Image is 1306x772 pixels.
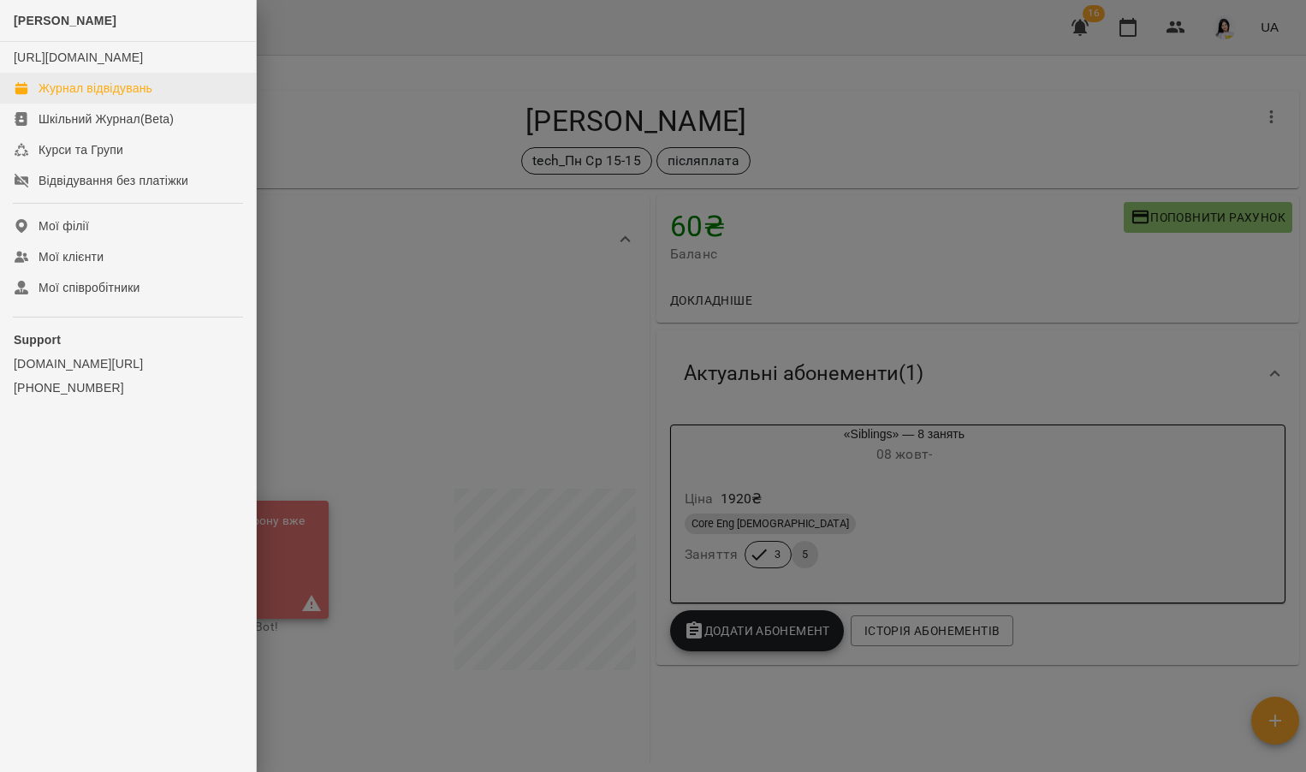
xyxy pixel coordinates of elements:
[39,80,152,97] div: Журнал відвідувань
[14,14,116,27] span: [PERSON_NAME]
[39,110,174,128] div: Шкільний Журнал(Beta)
[14,355,242,372] a: [DOMAIN_NAME][URL]
[39,141,123,158] div: Курси та Групи
[39,217,89,235] div: Мої філії
[39,248,104,265] div: Мої клієнти
[14,379,242,396] a: [PHONE_NUMBER]
[39,279,140,296] div: Мої співробітники
[14,50,143,64] a: [URL][DOMAIN_NAME]
[39,172,188,189] div: Відвідування без платіжки
[14,331,242,348] p: Support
